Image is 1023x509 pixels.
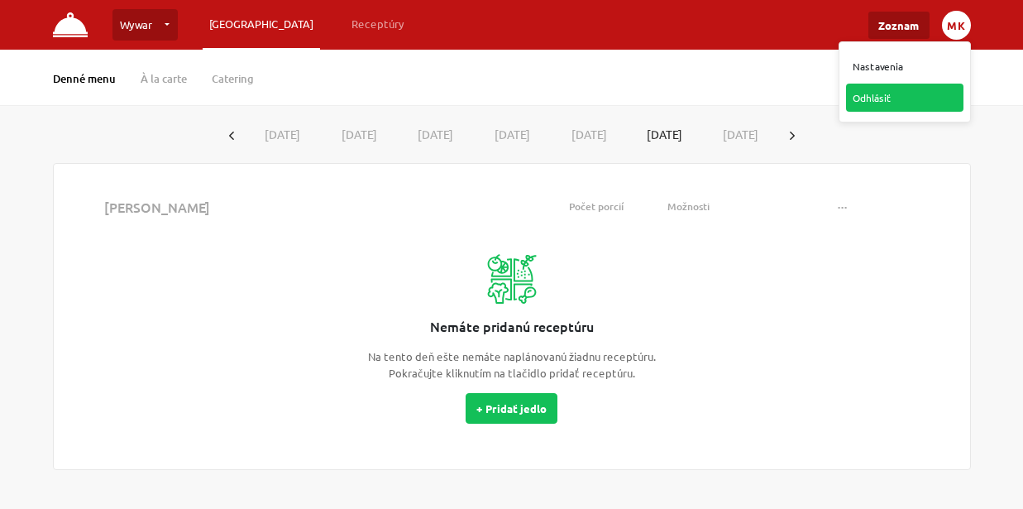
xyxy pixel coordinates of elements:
a: Zoznam [868,12,930,39]
a: [GEOGRAPHIC_DATA] [203,9,320,39]
button: [DATE] [551,119,628,150]
button: [DATE] [321,119,398,150]
a: Catering [212,71,254,86]
div: Možnosti [667,199,814,214]
a: Denné menu [53,71,116,86]
button: [DATE] [474,119,551,150]
a: Receptúry [345,9,411,39]
div: Počet porcií [538,199,654,214]
button: ... [828,196,858,218]
button: + Pridať jedlo [466,393,557,424]
button: [DATE] [627,120,702,149]
th: Name [98,189,531,225]
button: Skopírovať menu [835,59,971,97]
img: FUDOMA [53,12,88,37]
button: [DATE] [702,119,779,150]
button: MK [942,11,971,40]
span: ... [838,198,848,210]
div: Nemáte pridanú receptúru [430,316,594,336]
a: À la carte [141,71,187,86]
button: [DATE] [245,119,322,150]
button: [DATE] [398,119,475,150]
div: Na tento deň ešte nemáte naplánovanú žiadnu receptúru. Pokračujte kliknutím na tlačidlo pridať re... [347,348,677,381]
a: Wywar [112,9,178,41]
a: Nastavenia [846,52,963,80]
th: Actions [821,189,945,225]
a: Odhlásiť [846,84,963,112]
ul: MK [839,41,971,122]
th: Dragndrop [79,189,98,225]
